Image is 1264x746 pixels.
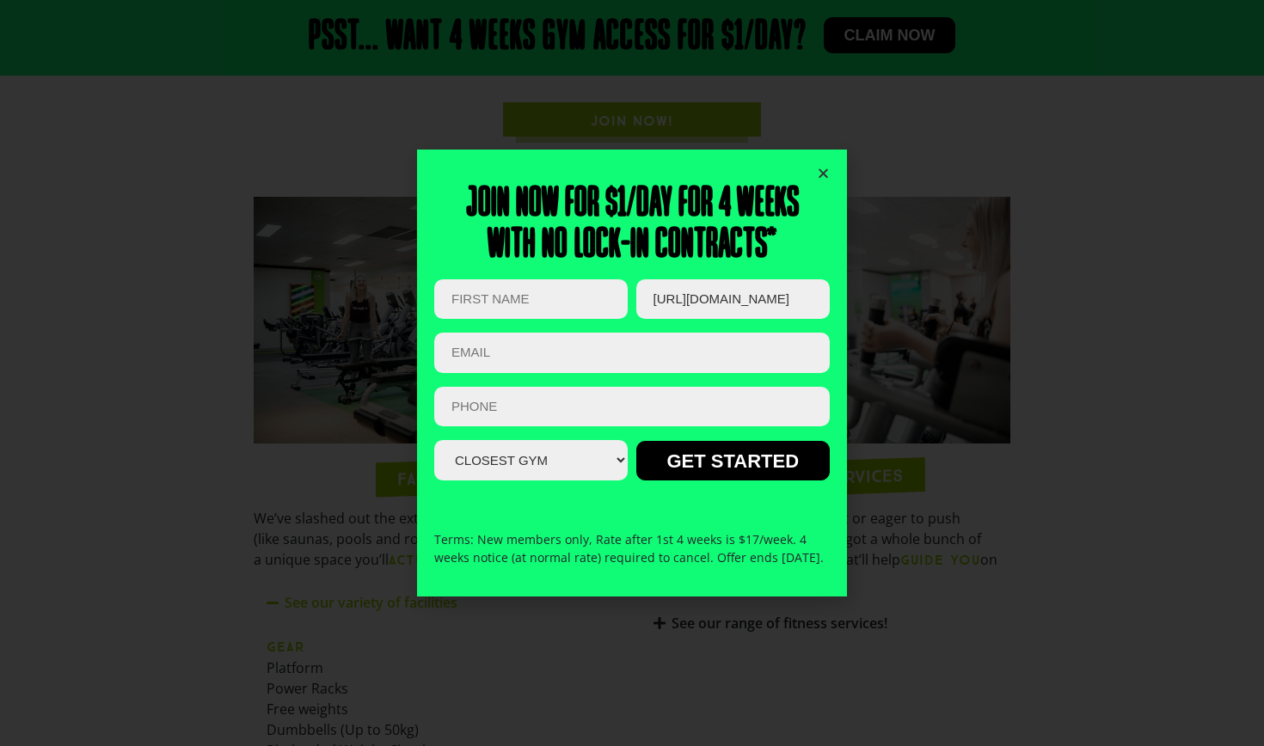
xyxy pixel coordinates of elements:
[434,184,830,266] h2: Join now for $1/day for 4 weeks With no lock-in contracts*
[434,333,830,373] input: Email
[817,167,830,180] a: Close
[434,279,628,320] input: FIRST NAME
[434,530,830,566] p: Terms: New members only, Rate after 1st 4 weeks is $17/week. 4 weeks notice (at normal rate) requ...
[636,279,830,320] input: LAST NAME
[636,441,830,480] input: GET STARTED
[434,387,830,427] input: PHONE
